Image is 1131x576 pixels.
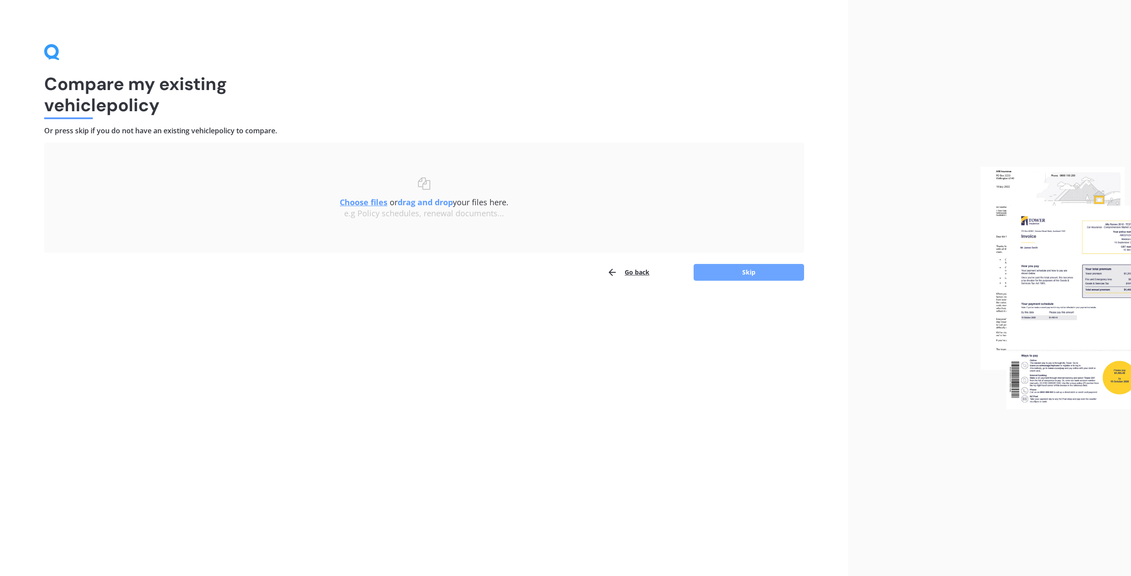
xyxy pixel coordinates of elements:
[44,126,804,136] h4: Or press skip if you do not have an existing vehicle policy to compare.
[340,197,509,207] span: or your files here.
[980,167,1131,410] img: files.webp
[607,264,649,281] button: Go back
[398,197,453,207] b: drag and drop
[62,209,786,218] div: e.g Policy schedules, renewal documents...
[694,264,804,281] button: Skip
[44,73,804,116] h1: Compare my existing vehicle policy
[340,197,387,207] u: Choose files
